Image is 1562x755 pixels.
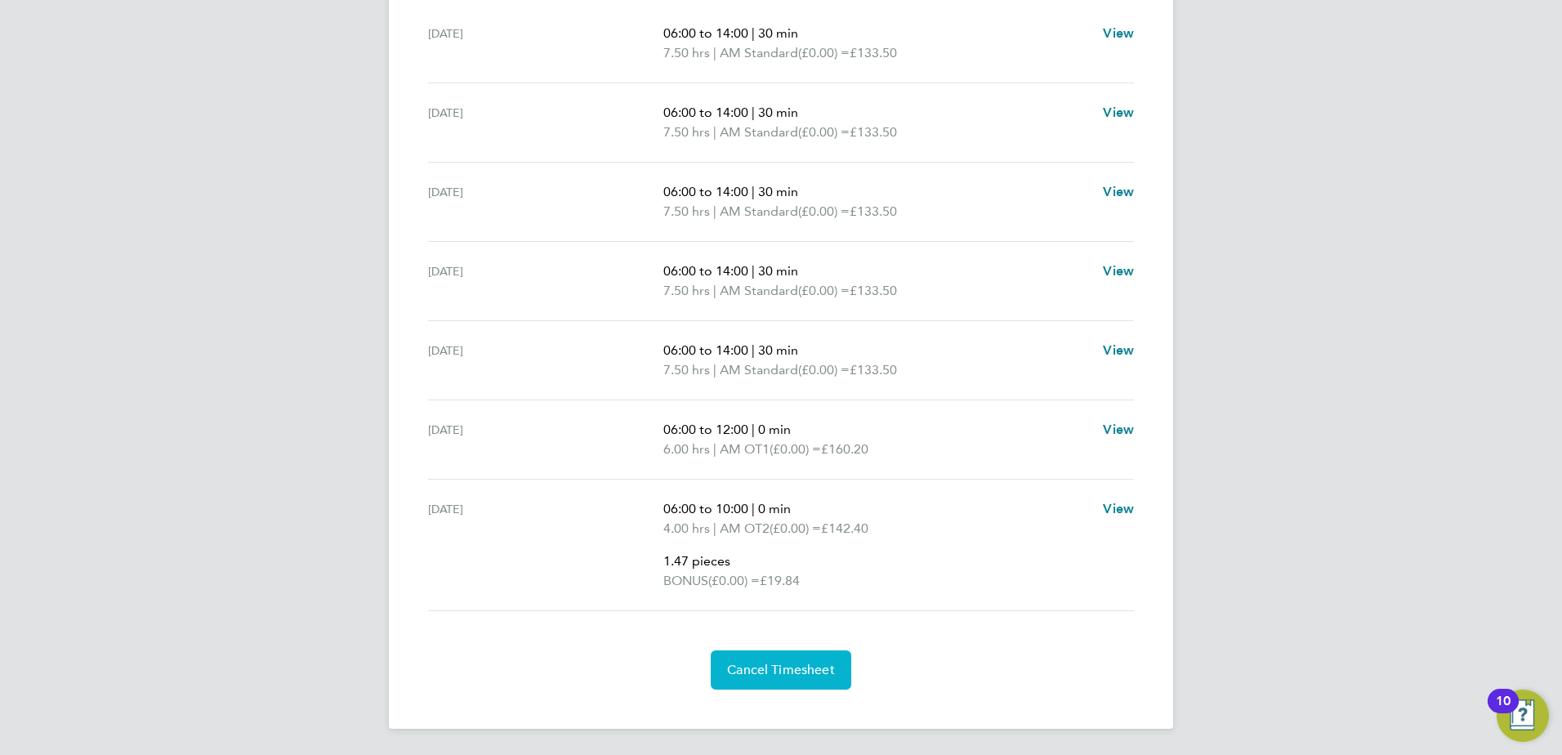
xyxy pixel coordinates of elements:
span: | [752,263,755,279]
div: 10 [1496,701,1511,722]
span: 06:00 to 14:00 [663,263,748,279]
span: 7.50 hrs [663,203,710,219]
span: 7.50 hrs [663,362,710,377]
span: | [752,422,755,437]
span: 06:00 to 14:00 [663,25,748,41]
span: £133.50 [850,362,897,377]
span: | [713,362,716,377]
span: 06:00 to 14:00 [663,184,748,199]
span: | [713,45,716,60]
a: View [1103,261,1134,281]
span: View [1103,501,1134,516]
span: 7.50 hrs [663,124,710,140]
span: 7.50 hrs [663,283,710,298]
span: (£0.00) = [798,45,850,60]
span: 06:00 to 12:00 [663,422,748,437]
span: View [1103,184,1134,199]
p: 1.47 pieces [663,552,1090,571]
a: View [1103,341,1134,360]
span: AM OT2 [720,519,770,538]
span: 4.00 hrs [663,520,710,536]
span: View [1103,342,1134,358]
span: £133.50 [850,124,897,140]
div: [DATE] [428,341,663,380]
span: £133.50 [850,45,897,60]
span: | [752,25,755,41]
a: View [1103,420,1134,440]
span: | [752,501,755,516]
div: [DATE] [428,24,663,63]
span: View [1103,422,1134,437]
span: (£0.00) = [798,362,850,377]
span: 06:00 to 14:00 [663,105,748,120]
span: | [752,342,755,358]
button: Cancel Timesheet [711,650,851,690]
span: AM Standard [720,360,798,380]
span: View [1103,263,1134,279]
div: [DATE] [428,499,663,591]
span: (£0.00) = [770,520,821,536]
span: £142.40 [821,520,868,536]
span: £19.84 [760,573,800,588]
span: | [713,203,716,219]
a: View [1103,182,1134,202]
span: | [713,441,716,457]
div: [DATE] [428,261,663,301]
span: | [713,283,716,298]
span: (£0.00) = [798,203,850,219]
span: 30 min [758,342,798,358]
a: View [1103,103,1134,123]
span: (£0.00) = [708,573,760,588]
span: AM Standard [720,202,798,221]
span: BONUS [663,571,708,591]
span: 7.50 hrs [663,45,710,60]
span: 0 min [758,422,791,437]
span: | [713,124,716,140]
span: (£0.00) = [798,124,850,140]
span: 30 min [758,105,798,120]
div: [DATE] [428,420,663,459]
span: 06:00 to 10:00 [663,501,748,516]
span: 06:00 to 14:00 [663,342,748,358]
span: (£0.00) = [798,283,850,298]
button: Open Resource Center, 10 new notifications [1497,690,1549,742]
span: | [752,105,755,120]
span: 0 min [758,501,791,516]
span: 6.00 hrs [663,441,710,457]
span: 30 min [758,25,798,41]
span: £160.20 [821,441,868,457]
a: View [1103,24,1134,43]
span: 30 min [758,184,798,199]
span: | [713,520,716,536]
span: AM Standard [720,123,798,142]
span: 30 min [758,263,798,279]
span: AM Standard [720,281,798,301]
div: [DATE] [428,182,663,221]
span: AM OT1 [720,440,770,459]
span: View [1103,25,1134,41]
span: Cancel Timesheet [727,662,835,678]
span: £133.50 [850,203,897,219]
a: View [1103,499,1134,519]
span: | [752,184,755,199]
span: AM Standard [720,43,798,63]
span: View [1103,105,1134,120]
span: (£0.00) = [770,441,821,457]
span: £133.50 [850,283,897,298]
div: [DATE] [428,103,663,142]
